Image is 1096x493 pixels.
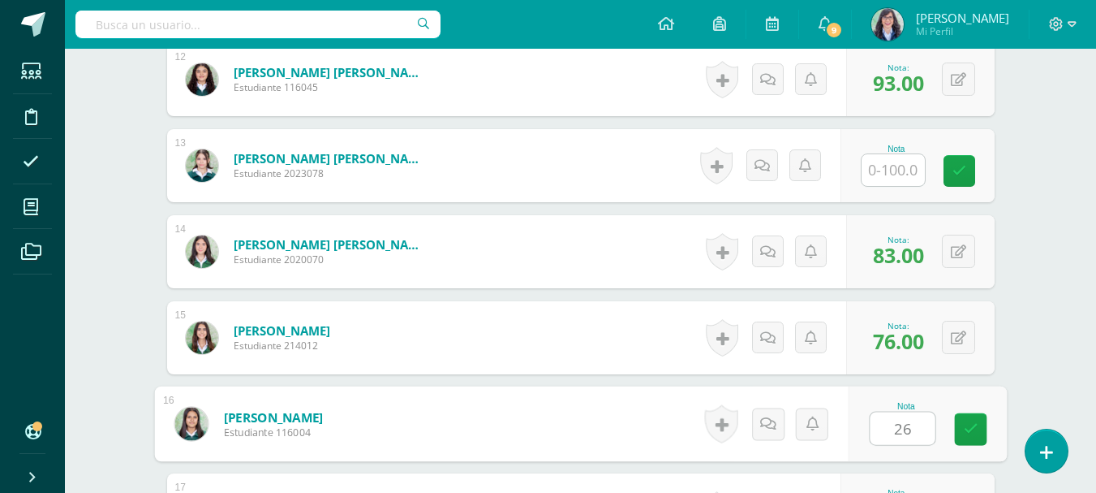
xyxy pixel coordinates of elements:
a: [PERSON_NAME] [PERSON_NAME] [234,150,428,166]
img: eafd3bc758dd265966c9aae3be8b188e.png [174,407,208,440]
div: Nota: [873,320,924,331]
span: 93.00 [873,69,924,97]
a: [PERSON_NAME] [223,409,323,426]
img: 622531fd844c7e8a889fe41b9fa8069c.png [186,149,218,182]
a: [PERSON_NAME] [PERSON_NAME] [234,236,428,253]
input: 0-100.0 [870,413,935,445]
span: 83.00 [873,241,924,269]
a: [PERSON_NAME] [PERSON_NAME] [234,64,428,80]
a: [PERSON_NAME] [234,322,330,339]
span: 76.00 [873,327,924,355]
span: Mi Perfil [916,24,1009,38]
span: 9 [825,21,843,39]
div: Nota [869,402,943,411]
span: Estudiante 116004 [223,426,323,440]
div: Nota: [873,62,924,73]
img: 40459abb1604f01767fa3ae9c461ad83.png [186,322,218,354]
input: Busca un usuario... [75,11,441,38]
span: Estudiante 2020070 [234,253,428,266]
img: c48659ddc59f9dd3525ae9f748d3c5e0.png [186,63,218,96]
img: ee0c6a826cc61cb4338c68ca2b639c54.png [186,236,218,268]
span: [PERSON_NAME] [916,10,1009,26]
div: Nota: [873,234,924,245]
input: 0-100.0 [862,154,925,186]
span: Estudiante 2023078 [234,166,428,180]
img: feef98d3e48c09d52a01cb7e66e13521.png [871,8,904,41]
span: Estudiante 214012 [234,339,330,352]
div: Nota [861,145,932,154]
span: Estudiante 116045 [234,80,428,94]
